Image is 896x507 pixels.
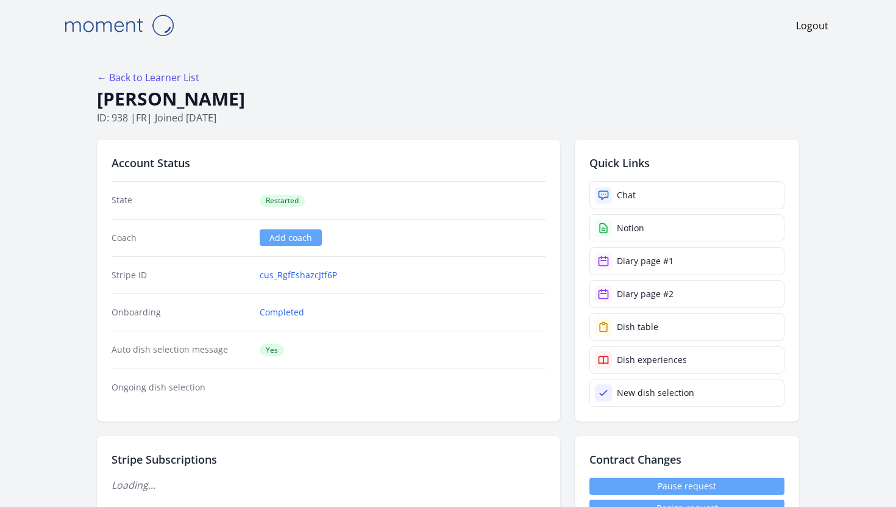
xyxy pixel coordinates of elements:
[97,110,799,125] p: ID: 938 | | Joined [DATE]
[589,280,784,308] a: Diary page #2
[796,18,828,33] a: Logout
[136,111,147,124] span: fr
[589,451,784,468] h2: Contract Changes
[112,269,250,281] dt: Stripe ID
[589,379,784,407] a: New dish selection
[589,154,784,171] h2: Quick Links
[260,344,284,356] span: Yes
[97,87,799,110] h1: [PERSON_NAME]
[617,255,674,267] div: Diary page #1
[589,478,784,495] a: Pause request
[617,387,694,399] div: New dish selection
[617,354,687,366] div: Dish experiences
[589,247,784,275] a: Diary page #1
[112,232,250,244] dt: Coach
[617,189,636,201] div: Chat
[589,346,784,374] a: Dish experiences
[112,381,250,394] dt: Ongoing dish selection
[617,321,658,333] div: Dish table
[112,343,250,356] dt: Auto dish selection message
[260,269,337,281] a: cus_RgfEshazcJtf6P
[589,181,784,209] a: Chat
[260,229,322,246] a: Add coach
[112,154,546,171] h2: Account Status
[617,288,674,300] div: Diary page #2
[260,306,304,318] a: Completed
[112,306,250,318] dt: Onboarding
[260,195,305,207] span: Restarted
[589,214,784,242] a: Notion
[112,194,250,207] dt: State
[97,71,199,84] a: ← Back to Learner List
[617,222,644,234] div: Notion
[589,313,784,341] a: Dish table
[112,451,546,468] h2: Stripe Subscriptions
[58,10,180,41] img: Moment
[112,478,546,492] p: Loading...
